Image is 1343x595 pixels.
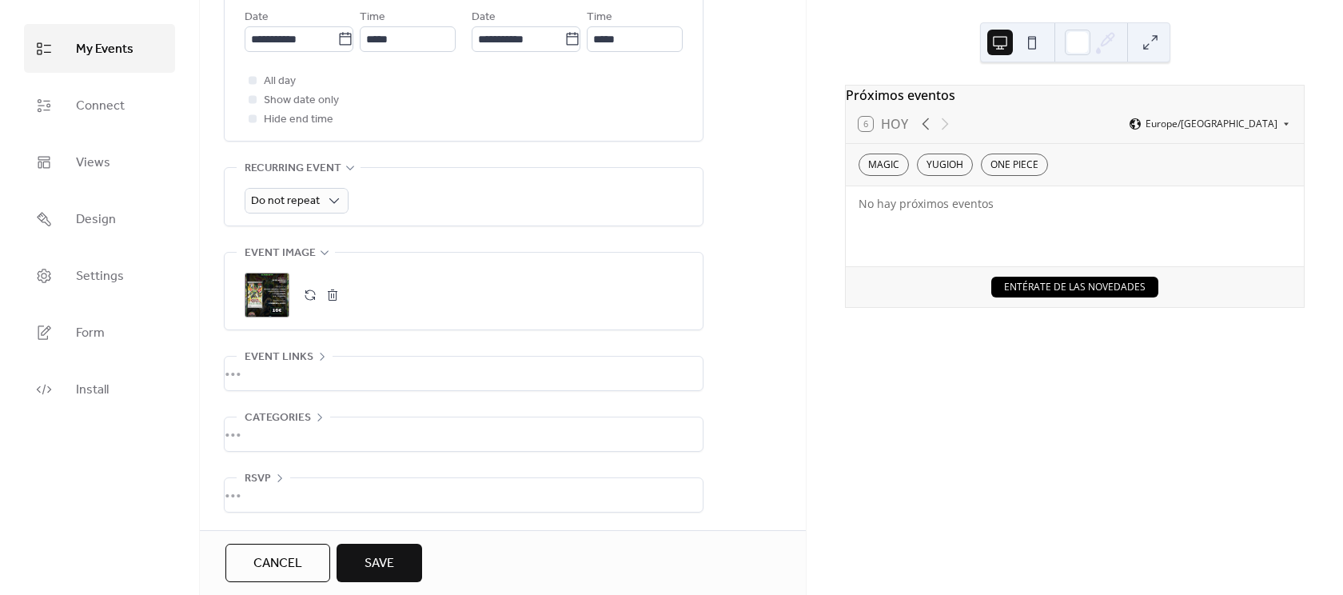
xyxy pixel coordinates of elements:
button: Save [337,544,422,582]
span: Views [76,150,110,175]
button: Cancel [225,544,330,582]
span: Hide end time [264,110,333,130]
span: Save [365,554,394,573]
div: ••• [225,357,703,390]
div: Próximos eventos [846,86,1304,105]
button: ENTÉRATE DE LAS NOVEDADES [991,277,1158,297]
span: Categories [245,409,311,428]
span: Date [472,8,496,27]
div: YUGIOH [917,154,973,176]
a: Form [24,308,175,357]
span: Design [76,207,116,232]
div: ONE PIECE [981,154,1048,176]
span: Recurring event [245,159,341,178]
a: Design [24,194,175,243]
span: RSVP [245,469,271,489]
a: Install [24,365,175,413]
span: My Events [76,37,134,62]
a: Settings [24,251,175,300]
a: Connect [24,81,175,130]
a: Views [24,138,175,186]
span: Cancel [253,554,302,573]
span: Show date only [264,91,339,110]
span: Event image [245,244,316,263]
div: ••• [225,478,703,512]
span: Europe/[GEOGRAPHIC_DATA] [1146,119,1277,129]
span: Date [245,8,269,27]
span: Settings [76,264,124,289]
div: MAGIC [859,154,909,176]
span: Time [360,8,385,27]
span: Connect [76,94,125,118]
span: Time [587,8,612,27]
span: Form [76,321,105,345]
div: ••• [225,417,703,451]
a: My Events [24,24,175,73]
span: Install [76,377,109,402]
span: All day [264,72,296,91]
span: Event links [245,348,313,367]
div: ; [245,273,289,317]
div: No hay próximos eventos [859,196,1291,211]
